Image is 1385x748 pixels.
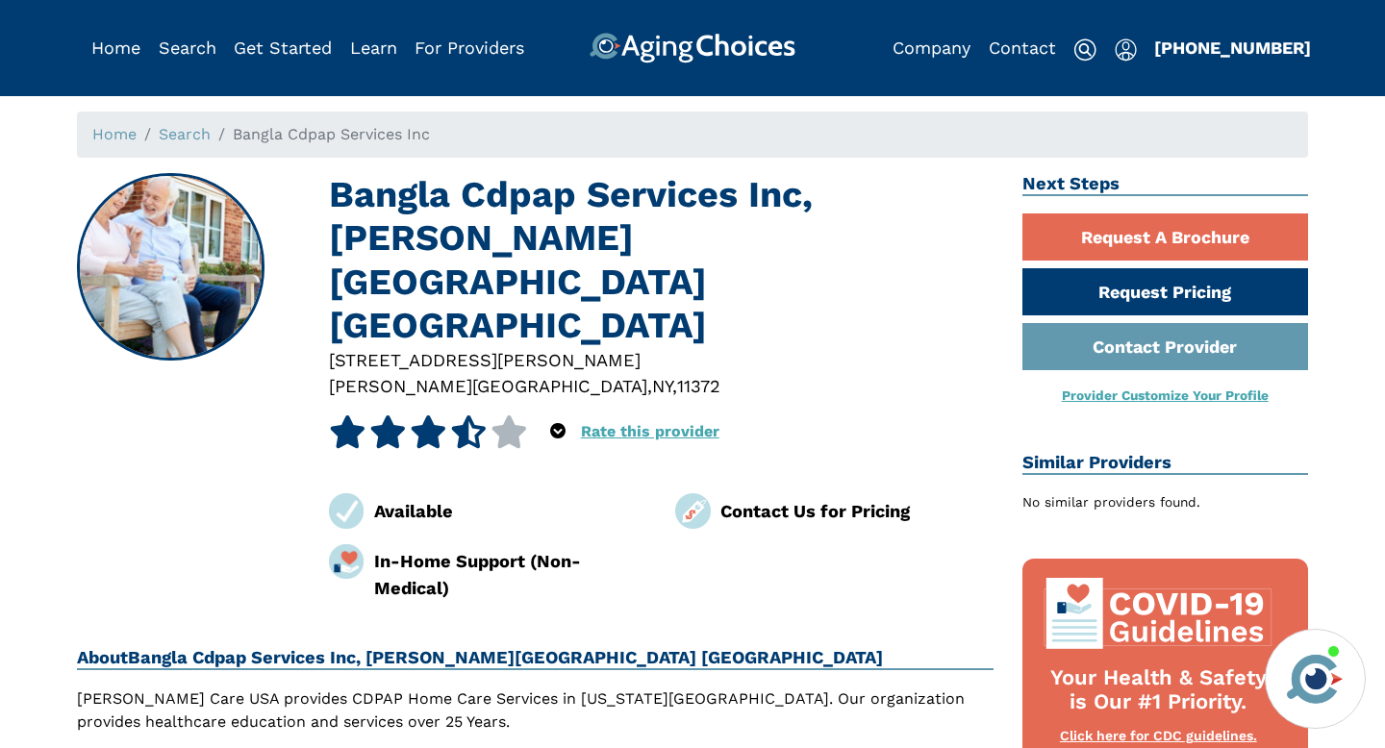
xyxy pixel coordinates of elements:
div: Popover trigger [1115,33,1137,63]
h2: Next Steps [1022,173,1309,196]
div: In-Home Support (Non-Medical) [374,548,647,601]
a: For Providers [415,37,524,58]
img: user-icon.svg [1115,38,1137,62]
div: Popover trigger [550,415,566,448]
a: Home [91,37,140,58]
img: avatar [1282,646,1347,711]
span: Bangla Cdpap Services Inc [233,125,430,143]
div: Click here for CDC guidelines. [1042,727,1276,746]
h2: About Bangla Cdpap Services Inc, [PERSON_NAME][GEOGRAPHIC_DATA] [GEOGRAPHIC_DATA] [77,647,994,670]
span: [PERSON_NAME][GEOGRAPHIC_DATA] [329,376,647,396]
div: [STREET_ADDRESS][PERSON_NAME] [329,347,994,373]
a: Home [92,125,137,143]
a: Get Started [234,37,332,58]
a: Search [159,125,211,143]
a: Provider Customize Your Profile [1062,387,1269,403]
a: Rate this provider [581,422,719,440]
p: [PERSON_NAME] Care USA provides CDPAP Home Care Services in [US_STATE][GEOGRAPHIC_DATA]. Our orga... [77,687,994,734]
a: Contact [989,37,1056,58]
div: 11372 [677,373,720,399]
div: Popover trigger [159,33,216,63]
span: NY [652,376,672,396]
h2: Similar Providers [1022,452,1309,475]
h1: Bangla Cdpap Services Inc, [PERSON_NAME][GEOGRAPHIC_DATA] [GEOGRAPHIC_DATA] [329,173,994,347]
img: covid-top-default.svg [1042,578,1276,649]
span: , [672,376,677,396]
nav: breadcrumb [77,112,1308,158]
img: Bangla Cdpap Services Inc, Jackson Heights NY [79,175,264,360]
div: Contact Us for Pricing [720,498,994,524]
img: search-icon.svg [1073,38,1096,62]
a: Request A Brochure [1022,213,1309,261]
a: Request Pricing [1022,268,1309,315]
a: Company [893,37,970,58]
a: Search [159,37,216,58]
a: Learn [350,37,397,58]
div: No similar providers found. [1022,492,1309,512]
div: Available [374,498,647,524]
a: [PHONE_NUMBER] [1154,37,1311,58]
img: AgingChoices [590,33,795,63]
a: Contact Provider [1022,323,1309,370]
div: Your Health & Safety is Our #1 Priority. [1042,666,1276,714]
span: , [647,376,652,396]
